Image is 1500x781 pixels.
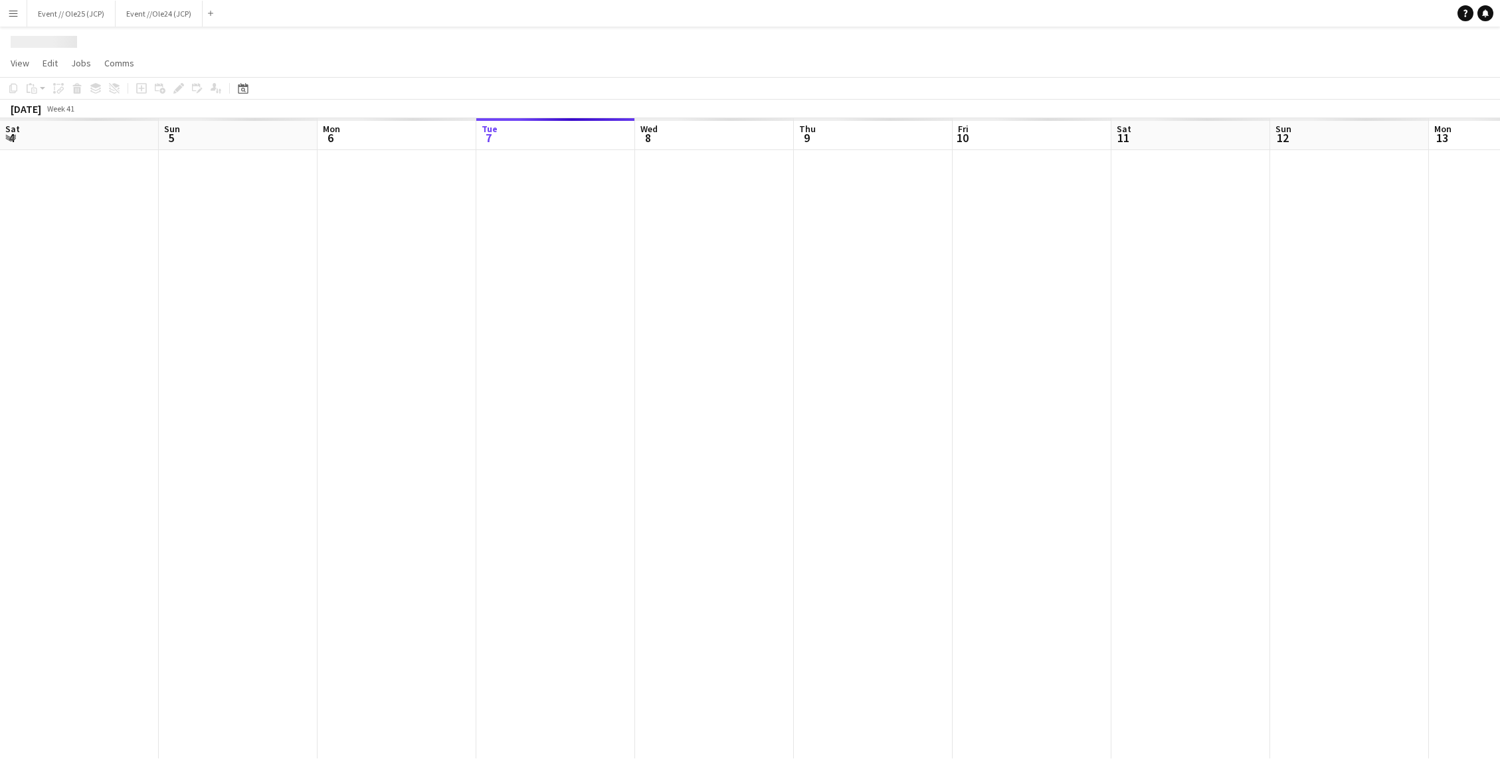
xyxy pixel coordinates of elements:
span: 13 [1432,130,1452,145]
a: Edit [37,54,63,72]
span: 11 [1115,130,1131,145]
span: 4 [3,130,20,145]
span: 9 [797,130,816,145]
span: Mon [323,123,340,135]
button: Event // Ole25 (JCP) [27,1,116,27]
span: View [11,57,29,69]
span: Jobs [71,57,91,69]
a: Jobs [66,54,96,72]
span: 5 [162,130,180,145]
span: Sat [1117,123,1131,135]
span: Week 41 [44,104,77,114]
span: Comms [104,57,134,69]
button: Event //Ole24 (JCP) [116,1,203,27]
div: [DATE] [11,102,41,116]
a: Comms [99,54,140,72]
span: 10 [956,130,969,145]
span: 8 [638,130,658,145]
span: 6 [321,130,340,145]
span: Tue [482,123,498,135]
span: 12 [1273,130,1291,145]
span: Sat [5,123,20,135]
span: Thu [799,123,816,135]
span: Sun [164,123,180,135]
span: Edit [43,57,58,69]
span: Fri [958,123,969,135]
span: Mon [1434,123,1452,135]
span: Sun [1275,123,1291,135]
span: 7 [480,130,498,145]
span: Wed [640,123,658,135]
a: View [5,54,35,72]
